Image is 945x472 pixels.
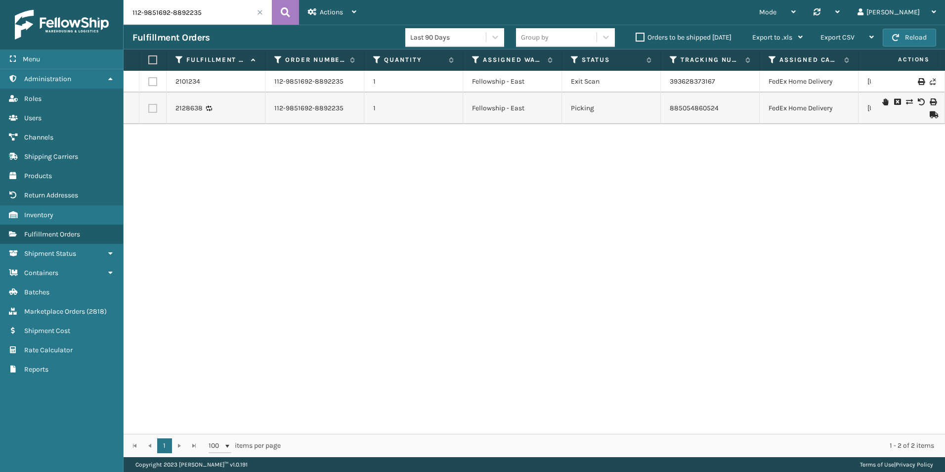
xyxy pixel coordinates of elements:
[364,71,463,93] td: 1
[24,269,58,277] span: Containers
[320,8,343,16] span: Actions
[896,461,933,468] a: Privacy Policy
[894,98,900,105] i: Request to Be Cancelled
[906,98,912,105] i: Change shipping
[670,104,719,112] a: 885054860524
[23,55,40,63] span: Menu
[562,93,661,124] td: Picking
[24,346,73,354] span: Rate Calculator
[175,77,200,87] a: 2101234
[463,93,562,124] td: Fellowship - East
[157,438,172,453] a: 1
[636,33,731,42] label: Orders to be shipped [DATE]
[820,33,855,42] span: Export CSV
[24,365,48,374] span: Reports
[24,133,53,142] span: Channels
[274,103,344,113] a: 112-9851692-8892235
[882,98,888,105] i: On Hold
[483,55,543,64] label: Assigned Warehouse
[285,55,345,64] label: Order Number
[274,77,344,87] a: 112-9851692-8892235
[364,93,463,124] td: 1
[24,191,78,199] span: Return Addresses
[295,441,934,451] div: 1 - 2 of 2 items
[186,55,246,64] label: Fulfillment Order Id
[24,307,85,316] span: Marketplace Orders
[24,211,53,219] span: Inventory
[463,71,562,93] td: Fellowship - East
[24,94,42,103] span: Roles
[867,51,936,68] span: Actions
[752,33,792,42] span: Export to .xls
[582,55,642,64] label: Status
[24,327,70,335] span: Shipment Cost
[918,78,924,85] i: Print Label
[24,75,71,83] span: Administration
[24,172,52,180] span: Products
[86,307,107,316] span: ( 2818 )
[24,288,49,296] span: Batches
[15,10,109,40] img: logo
[860,461,894,468] a: Terms of Use
[930,98,936,105] i: Print Label
[759,8,776,16] span: Mode
[670,77,715,86] a: 393628373167
[384,55,444,64] label: Quantity
[883,29,936,47] button: Reload
[132,32,210,44] h3: Fulfillment Orders
[24,114,42,122] span: Users
[681,55,740,64] label: Tracking Number
[135,457,248,472] p: Copyright 2023 [PERSON_NAME]™ v 1.0.191
[24,152,78,161] span: Shipping Carriers
[521,32,549,43] div: Group by
[918,98,924,105] i: Void Label
[760,71,859,93] td: FedEx Home Delivery
[209,438,281,453] span: items per page
[562,71,661,93] td: Exit Scan
[779,55,839,64] label: Assigned Carrier Service
[24,249,76,258] span: Shipment Status
[760,93,859,124] td: FedEx Home Delivery
[930,111,936,118] i: Mark as Shipped
[175,103,203,113] a: 2128638
[860,457,933,472] div: |
[930,78,936,85] i: Never Shipped
[410,32,487,43] div: Last 90 Days
[24,230,80,238] span: Fulfillment Orders
[209,441,223,451] span: 100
